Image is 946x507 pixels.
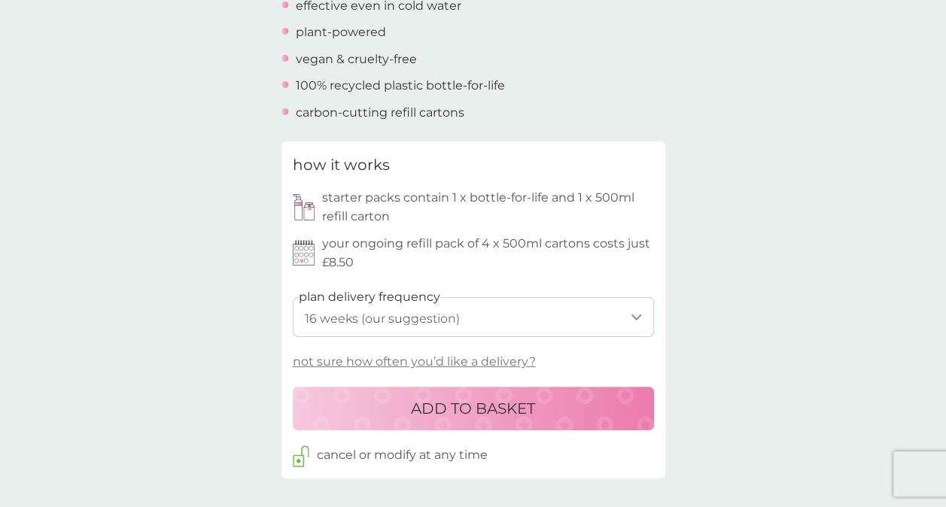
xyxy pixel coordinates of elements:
[322,234,654,272] p: your ongoing refill pack of 4 x 500ml cartons costs just £8.50
[293,387,654,430] button: ADD TO BASKET
[293,352,536,372] p: not sure how often you’d like a delivery?
[322,188,654,226] p: starter packs contain 1 x bottle-for-life and 1 x 500ml refill carton
[296,23,386,42] p: plant-powered
[317,445,488,465] p: cancel or modify at any time
[293,153,390,177] h3: how it works
[411,396,535,420] p: ADD TO BASKET
[296,103,464,123] p: carbon-cutting refill cartons
[299,287,440,307] label: plan delivery frequency
[296,76,505,96] p: 100% recycled plastic bottle-for-life
[296,50,417,69] p: vegan & cruelty-free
